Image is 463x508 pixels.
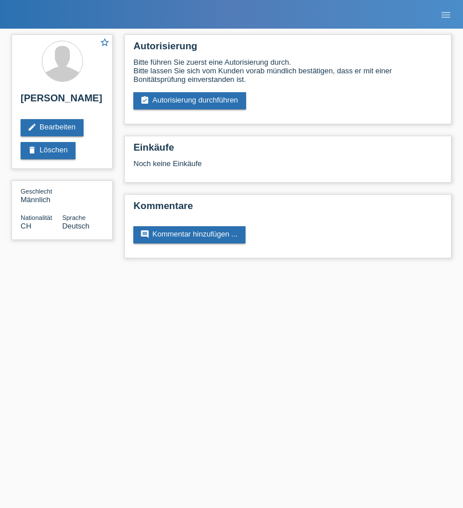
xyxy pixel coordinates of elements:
span: Nationalität [21,214,52,221]
i: edit [27,123,37,132]
span: Geschlecht [21,188,52,195]
div: Männlich [21,187,62,204]
div: Noch keine Einkäufe [133,159,442,176]
h2: Einkäufe [133,142,442,159]
h2: [PERSON_NAME] [21,93,104,110]
a: star_border [100,37,110,49]
i: star_border [100,37,110,48]
a: deleteLöschen [21,142,76,159]
i: menu [440,9,452,21]
a: assignment_turned_inAutorisierung durchführen [133,92,246,109]
span: Deutsch [62,222,90,230]
a: menu [434,11,457,18]
h2: Kommentare [133,200,442,218]
i: assignment_turned_in [140,96,149,105]
div: Bitte führen Sie zuerst eine Autorisierung durch. Bitte lassen Sie sich vom Kunden vorab mündlich... [133,58,442,84]
h2: Autorisierung [133,41,442,58]
a: editBearbeiten [21,119,84,136]
i: delete [27,145,37,155]
span: Schweiz [21,222,31,230]
a: commentKommentar hinzufügen ... [133,226,246,243]
i: comment [140,230,149,239]
span: Sprache [62,214,86,221]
